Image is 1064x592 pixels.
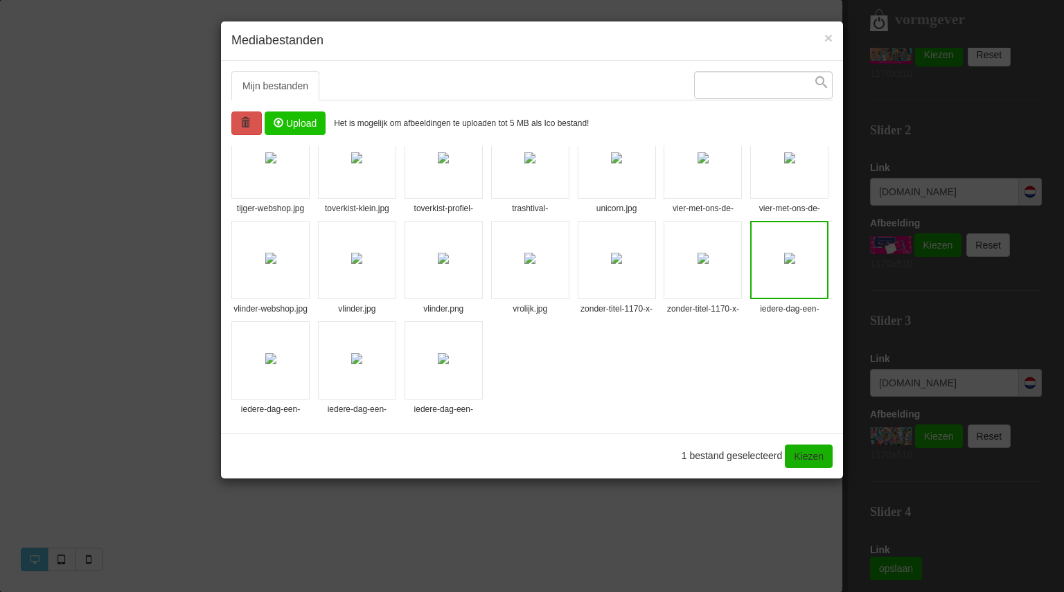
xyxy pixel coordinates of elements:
[405,404,482,418] span: iedere-dag-een-kleurrijke-dag-7-.png
[319,203,396,217] span: toverkist-klein.jpg
[698,152,709,163] img: shopconnector.aspx
[524,253,535,264] img: shopconnector.aspx
[752,303,827,317] span: iedere-dag-een-kleurrijke-dag-10-.png
[492,303,569,317] span: vrolijk.jpg
[438,353,449,364] img: shopconnector.aspx
[351,353,362,364] img: shopconnector.aspx
[784,152,795,163] img: shopconnector.aspx
[492,203,569,217] span: trashtival-webshop.jpg
[578,203,655,217] span: unicorn.jpg
[231,71,319,100] a: Mijn bestanden
[578,303,655,317] span: zonder-titel-1170-x-510-px-.png
[231,32,833,50] h4: Mediabestanden
[232,203,309,217] span: tijger-webshop.jpg
[524,152,535,163] img: shopconnector.aspx
[232,303,309,317] span: vlinder-webshop.jpg
[405,203,482,217] span: toverkist-profiel-kleur.jpg
[334,118,589,127] small: Het is mogelijk om afbeeldingen te uploaden tot 5 MB als Ico bestand!
[438,253,449,264] img: shopconnector.aspx
[265,111,326,135] span: Upload
[751,203,828,217] span: vier-met-ons-de-magie-van-[DATE]-om-de-komst-.png
[319,303,396,317] span: vlinder.jpg
[824,30,833,45] button: Close
[232,404,309,418] span: iedere-dag-een-kleurrijke-dag-9-.png
[824,30,833,46] span: ×
[664,203,741,217] span: vier-met-ons-de-magie-van-[DATE]-om-de-komst-.jpg
[265,253,276,264] img: shopconnector.aspx
[784,253,795,264] img: shopconnector.aspx
[265,152,276,163] img: shopconnector.aspx
[265,353,276,364] img: shopconnector.aspx
[438,152,449,163] img: shopconnector.aspx
[319,404,396,418] span: iedere-dag-een-kleurrijke-dag-8-.png
[351,152,362,163] img: shopconnector.aspx
[611,253,622,264] img: shopconnector.aspx
[698,253,709,264] img: shopconnector.aspx
[351,253,362,264] img: shopconnector.aspx
[611,152,622,163] img: shopconnector.aspx
[405,303,482,317] span: vlinder.png
[664,303,741,317] span: zonder-titel-1170-x-510-px-1-.png
[785,445,833,468] a: Kiezen
[682,449,783,460] span: 1 bestand geselecteerd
